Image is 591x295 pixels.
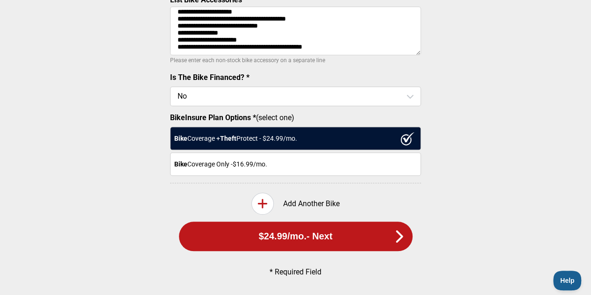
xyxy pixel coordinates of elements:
[174,135,187,142] strong: Bike
[170,152,421,176] div: Coverage Only - $16.99 /mo.
[170,55,421,66] p: Please enter each non-stock bike accessory on a separate line
[400,132,414,145] img: ux1sgP1Haf775SAghJI38DyDlYP+32lKFAAAAAElFTkSuQmCC
[170,73,249,82] label: Is The Bike Financed? *
[186,267,406,276] p: * Required Field
[287,231,306,242] span: /mo.
[220,135,236,142] strong: Theft
[170,127,421,150] div: Coverage + Protect - $ 24.99 /mo.
[174,160,187,168] strong: Bike
[170,113,256,122] strong: BikeInsure Plan Options *
[179,222,413,251] button: $24.99/mo.- Next
[553,271,582,290] iframe: Toggle Customer Support
[170,113,421,122] label: (select one)
[170,193,421,215] div: Add Another Bike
